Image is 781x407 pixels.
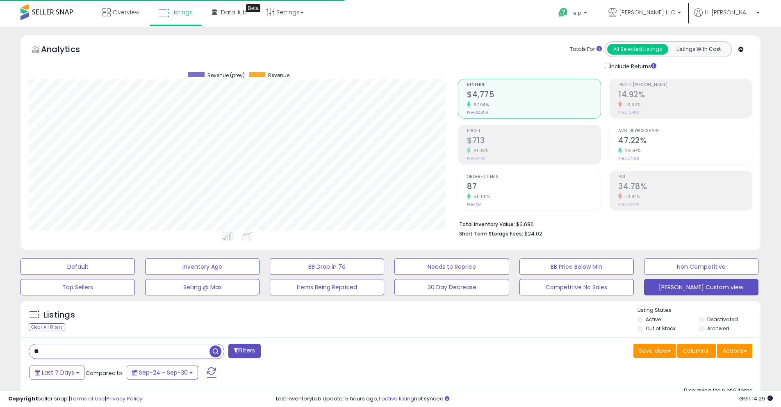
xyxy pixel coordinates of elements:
[394,258,509,275] button: Needs to Reprice
[684,387,752,395] div: Displaying 1 to 6 of 6 items
[20,258,135,275] button: Default
[618,175,752,179] span: ROI
[570,46,602,53] div: Totals For
[519,279,634,295] button: Competitive No Sales
[139,368,188,377] span: Sep-24 - Sep-30
[30,366,84,380] button: Last 7 Days
[20,279,135,295] button: Top Sellers
[677,344,716,358] button: Columns
[41,43,96,57] h5: Analytics
[607,44,668,55] button: All Selected Listings
[145,258,260,275] button: Inventory Age
[618,202,639,207] small: Prev: 36.17%
[705,8,754,16] span: Hi [PERSON_NAME]
[8,395,142,403] div: seller snap | |
[270,279,384,295] button: Items Being Repriced
[558,7,568,18] i: Get Help
[207,72,245,79] span: Revenue (prev)
[467,182,601,193] h2: 87
[276,395,773,403] div: Last InventoryLab Update: 5 hours ago, not synced.
[228,344,260,358] button: Filters
[622,194,640,200] small: -3.84%
[646,325,676,332] label: Out of Stock
[378,395,414,402] a: 1 active listing
[268,72,289,79] span: Revenue
[552,1,595,27] a: Help
[113,8,139,16] span: Overview
[467,83,601,87] span: Revenue
[618,83,752,87] span: Profit [PERSON_NAME]
[42,368,74,377] span: Last 7 Days
[668,44,729,55] button: Listings With Cost
[618,182,752,193] h2: 34.78%
[471,148,488,154] small: 61.05%
[29,323,65,331] div: Clear All Filters
[70,395,105,402] a: Terms of Use
[106,395,142,402] a: Privacy Policy
[394,279,509,295] button: 30 Day Decrease
[86,369,123,377] span: Compared to:
[8,395,38,402] strong: Copyright
[707,316,738,323] label: Deactivated
[618,129,752,133] span: Avg. Buybox Share
[717,344,752,358] button: Actions
[459,221,515,228] b: Total Inventory Value:
[694,8,760,27] a: Hi [PERSON_NAME]
[683,347,708,355] span: Columns
[633,344,676,358] button: Save View
[459,219,746,229] li: $3,686
[622,102,640,108] small: -3.62%
[570,9,581,16] span: Help
[618,136,752,147] h2: 47.22%
[471,194,490,200] small: 50.00%
[638,306,761,314] p: Listing States:
[619,8,675,16] span: [PERSON_NAME] LLC
[459,230,523,237] b: Short Term Storage Fees:
[739,395,773,402] span: 2025-10-9 14:29 GMT
[644,258,758,275] button: Non Competitive
[467,110,488,115] small: Prev: $2,859
[467,136,601,147] h2: $713
[43,309,75,321] h5: Listings
[618,90,752,101] h2: 14.92%
[471,102,489,108] small: 67.04%
[644,279,758,295] button: [PERSON_NAME] Custom view
[127,366,198,380] button: Sep-24 - Sep-30
[270,258,384,275] button: BB Drop in 7d
[246,4,260,12] div: Tooltip anchor
[467,202,480,207] small: Prev: 58
[221,8,247,16] span: DataHub
[524,230,542,238] span: $24.02
[519,258,634,275] button: BB Price Below Min
[618,110,639,115] small: Prev: 15.48%
[622,148,640,154] small: 26.97%
[618,156,639,161] small: Prev: 37.19%
[171,8,193,16] span: Listings
[599,61,666,71] div: Include Returns
[467,175,601,179] span: Ordered Items
[145,279,260,295] button: Selling @ Max
[646,316,661,323] label: Active
[467,129,601,133] span: Profit
[467,90,601,101] h2: $4,775
[707,325,729,332] label: Archived
[467,156,485,161] small: Prev: $443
